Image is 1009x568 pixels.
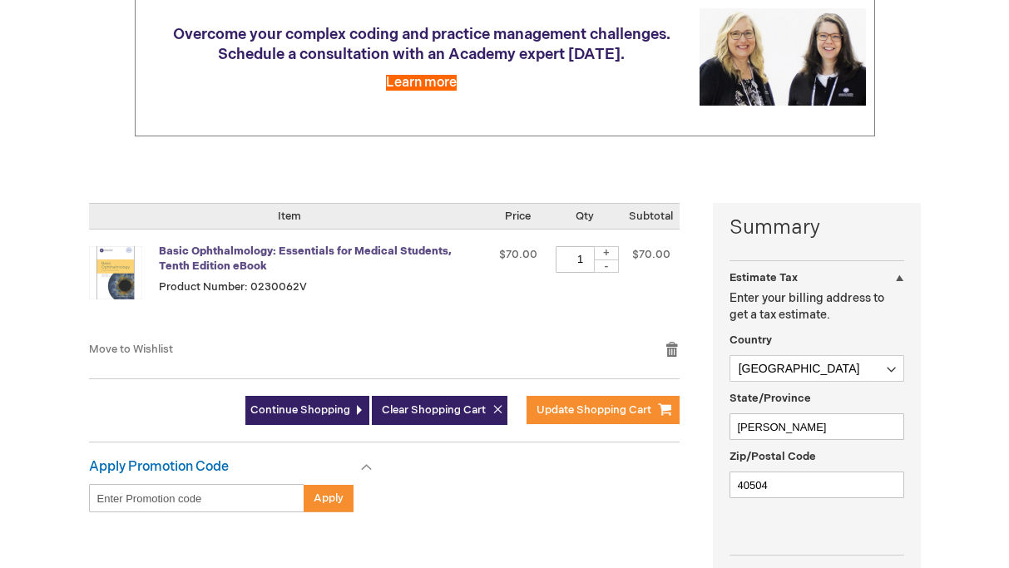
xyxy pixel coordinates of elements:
a: Learn more [386,75,457,91]
span: Zip/Postal Code [730,450,816,463]
span: Item [278,210,301,223]
input: Qty [556,246,606,273]
span: $70.00 [632,248,670,261]
a: Basic Ophthalmology: Essentials for Medical Students, Tenth Edition eBook [89,246,159,324]
button: Apply [304,484,354,512]
span: Continue Shopping [250,403,350,417]
span: Product Number: 0230062V [159,280,307,294]
a: Move to Wishlist [89,343,173,356]
span: Apply [314,491,344,505]
img: Schedule a consultation with an Academy expert today [700,8,866,106]
span: Clear Shopping Cart [382,403,486,417]
div: + [594,246,619,260]
span: Update Shopping Cart [537,403,651,417]
span: Qty [576,210,594,223]
span: Country [730,333,772,347]
span: Subtotal [629,210,673,223]
span: Overcome your complex coding and practice management challenges. Schedule a consultation with an ... [173,26,670,63]
div: - [594,259,619,273]
strong: Estimate Tax [730,271,798,284]
a: Basic Ophthalmology: Essentials for Medical Students, Tenth Edition eBook [159,244,452,274]
span: State/Province [730,392,811,405]
span: Price [505,210,531,223]
button: Clear Shopping Cart [372,396,507,425]
a: Continue Shopping [245,396,369,425]
span: $70.00 [499,248,537,261]
p: Enter your billing address to get a tax estimate. [730,290,904,324]
button: Update Shopping Cart [527,396,680,424]
strong: Summary [730,214,904,242]
input: Enter Promotion code [89,484,304,512]
strong: Apply Promotion Code [89,459,229,475]
img: Basic Ophthalmology: Essentials for Medical Students, Tenth Edition eBook [89,246,142,299]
